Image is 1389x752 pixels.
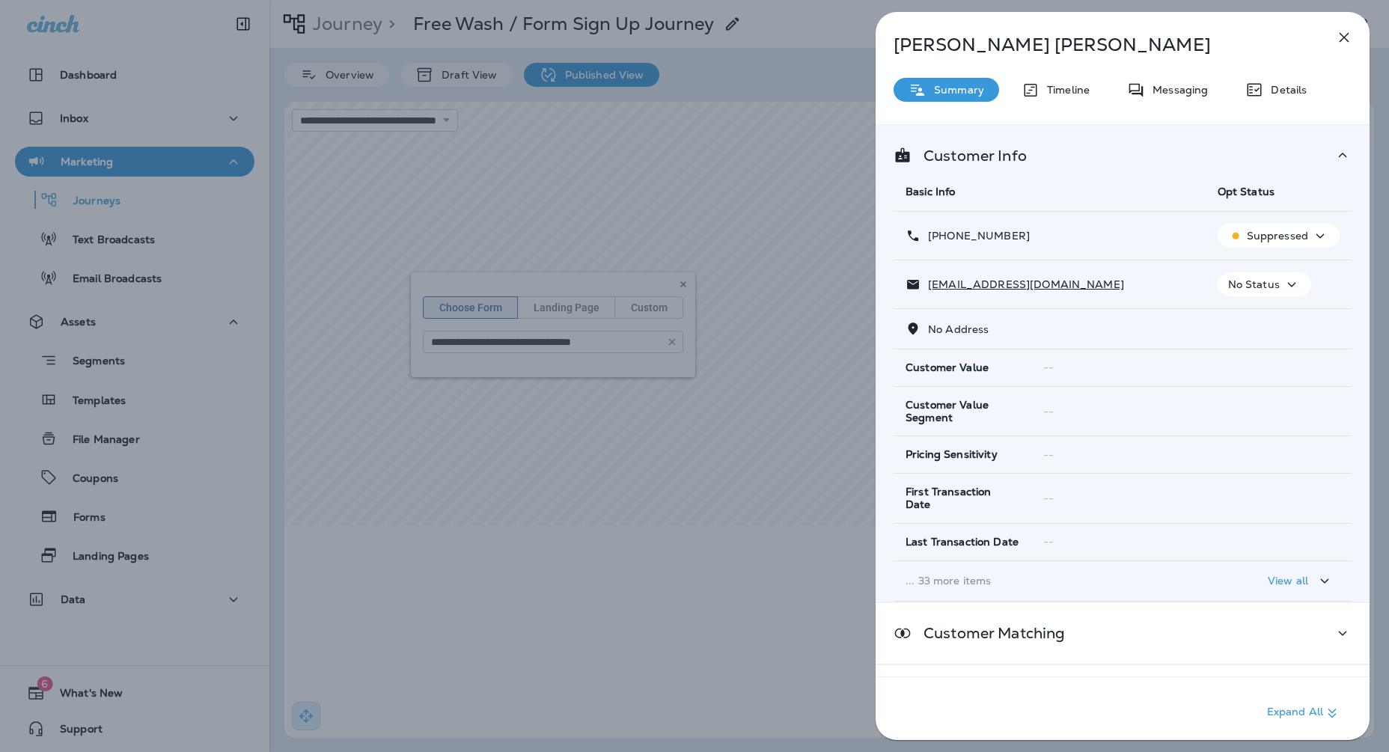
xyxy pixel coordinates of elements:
span: Last Transaction Date [906,536,1019,548]
span: -- [1043,492,1054,505]
span: Opt Status [1218,185,1274,198]
p: No Address [921,323,989,335]
p: Summary [926,84,984,96]
span: Basic Info [906,185,955,198]
p: Customer Info [912,150,1027,162]
span: -- [1043,361,1054,374]
p: ... 33 more items [906,575,1194,587]
p: No Status [1228,278,1280,290]
button: Suppressed [1218,224,1340,248]
p: [PERSON_NAME] [PERSON_NAME] [894,34,1302,55]
p: Suppressed [1247,230,1308,242]
span: Customer Value [906,361,989,374]
p: [EMAIL_ADDRESS][DOMAIN_NAME] [921,278,1124,290]
span: -- [1043,405,1054,418]
span: -- [1043,448,1054,462]
button: View all [1262,567,1340,595]
p: [PHONE_NUMBER] [921,230,1030,242]
span: -- [1043,535,1054,548]
span: First Transaction Date [906,486,1019,511]
button: Expand All [1261,700,1347,727]
p: Messaging [1145,84,1208,96]
span: Pricing Sensitivity [906,448,998,461]
p: Details [1263,84,1307,96]
p: Customer Matching [912,627,1065,639]
p: Expand All [1267,704,1341,722]
button: No Status [1218,272,1311,296]
span: Customer Value Segment [906,399,1019,424]
p: Timeline [1040,84,1090,96]
p: View all [1268,575,1308,587]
